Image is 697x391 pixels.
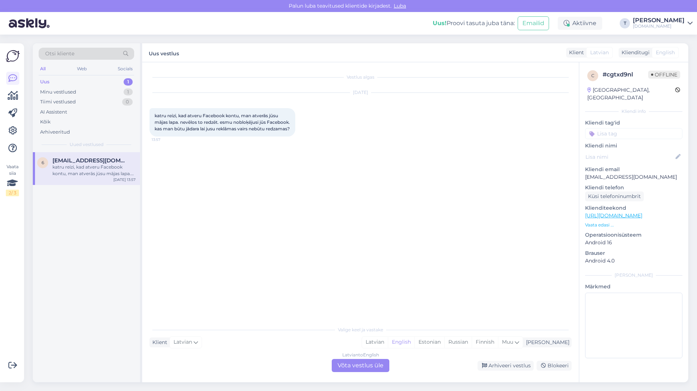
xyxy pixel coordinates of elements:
p: Kliendi nimi [585,142,682,150]
div: Aktiivne [558,17,602,30]
div: Klient [566,49,584,56]
span: Uued vestlused [70,141,104,148]
p: Klienditeekond [585,204,682,212]
div: [DOMAIN_NAME] [633,23,685,29]
div: Tiimi vestlused [40,98,76,106]
div: 1 [124,88,133,96]
div: Kõik [40,118,51,126]
span: 13:57 [152,137,179,142]
div: Socials [116,64,134,74]
div: Russian [444,337,472,348]
div: Proovi tasuta juba täna: [433,19,515,28]
div: [DATE] [149,89,572,96]
span: katru reizi, kad atveru Facebook kontu, man atverās jūsu mājas lapa. nevēlos to redzēt. esmu nobl... [155,113,291,131]
div: Klienditugi [619,49,650,56]
span: Latvian [590,49,609,56]
div: Arhiveeri vestlus [478,361,534,371]
b: Uus! [433,20,447,27]
div: [PERSON_NAME] [523,339,569,346]
a: [PERSON_NAME][DOMAIN_NAME] [633,17,693,29]
div: Web [75,64,88,74]
div: 0 [122,98,133,106]
div: Klient [149,339,167,346]
div: Estonian [414,337,444,348]
p: Brauser [585,249,682,257]
div: Valige keel ja vastake [149,327,572,333]
span: Otsi kliente [45,50,74,58]
span: Latvian [174,338,192,346]
div: Blokeeri [537,361,572,371]
div: Võta vestlus üle [332,359,389,372]
span: c [591,73,595,78]
div: Arhiveeritud [40,129,70,136]
p: Android 16 [585,239,682,246]
div: T [620,18,630,28]
div: Latvian to English [342,352,379,358]
div: Minu vestlused [40,88,76,96]
div: AI Assistent [40,108,67,116]
button: Emailid [518,16,549,30]
span: Offline [648,71,680,79]
label: Uus vestlus [149,48,179,58]
div: Vaata siia [6,163,19,196]
div: [PERSON_NAME] [585,272,682,279]
div: [DATE] 13:57 [113,177,136,182]
div: Kliendi info [585,108,682,115]
a: [URL][DOMAIN_NAME] [585,212,642,219]
p: Märkmed [585,283,682,291]
p: Operatsioonisüsteem [585,231,682,239]
div: Vestlus algas [149,74,572,80]
span: 6017769@inbox.lv [52,157,128,164]
p: Kliendi tag'id [585,119,682,127]
span: Muu [502,339,513,345]
p: Android 4.0 [585,257,682,265]
div: katru reizi, kad atveru Facebook kontu, man atverās jūsu mājas lapa. nevēlos to redzēt. esmu nobl... [52,164,136,177]
div: All [39,64,47,74]
div: Finnish [472,337,498,348]
p: Vaata edasi ... [585,222,682,228]
div: English [388,337,414,348]
div: 1 [124,78,133,86]
div: [PERSON_NAME] [633,17,685,23]
span: English [656,49,675,56]
div: [GEOGRAPHIC_DATA], [GEOGRAPHIC_DATA] [587,86,675,102]
div: # cgtxd9nl [603,70,648,79]
input: Lisa nimi [585,153,674,161]
p: Kliendi email [585,166,682,173]
p: [EMAIL_ADDRESS][DOMAIN_NAME] [585,173,682,181]
p: Kliendi telefon [585,184,682,191]
div: Uus [40,78,50,86]
span: 6 [42,160,44,165]
div: Latvian [362,337,388,348]
img: Askly Logo [6,49,20,63]
div: 2 / 3 [6,190,19,196]
input: Lisa tag [585,128,682,139]
span: Luba [392,3,408,9]
div: Küsi telefoninumbrit [585,191,644,201]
